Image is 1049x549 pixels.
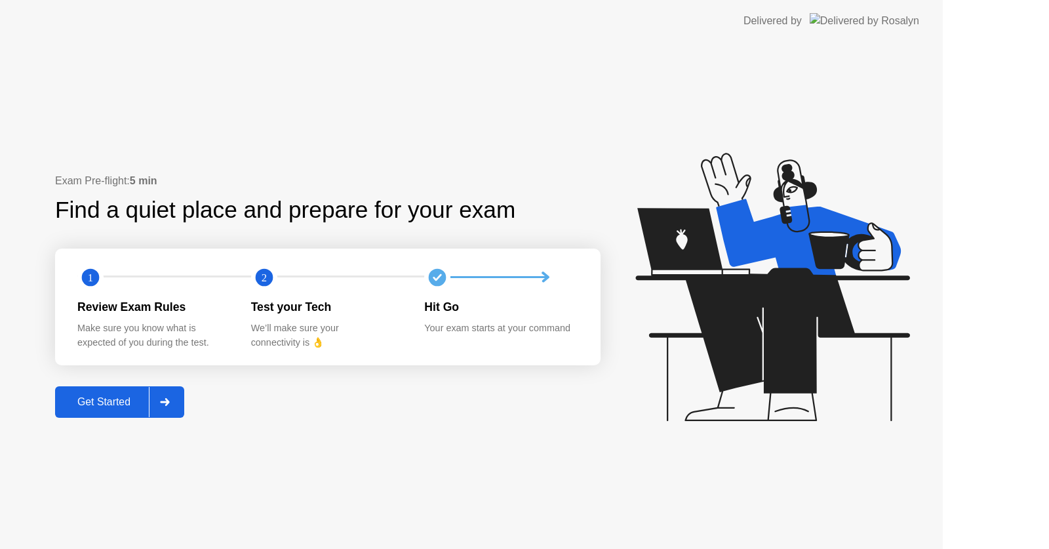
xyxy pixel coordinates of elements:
text: 2 [262,271,267,283]
img: Delivered by Rosalyn [810,13,919,28]
div: Find a quiet place and prepare for your exam [55,193,517,228]
text: 1 [88,271,93,283]
div: Hit Go [424,298,577,315]
div: Exam Pre-flight: [55,173,601,189]
div: Delivered by [743,13,802,29]
button: Get Started [55,386,184,418]
div: Test your Tech [251,298,404,315]
div: Your exam starts at your command [424,321,577,336]
div: Review Exam Rules [77,298,230,315]
div: Make sure you know what is expected of you during the test. [77,321,230,350]
div: We’ll make sure your connectivity is 👌 [251,321,404,350]
div: Get Started [59,396,149,408]
b: 5 min [130,175,157,186]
